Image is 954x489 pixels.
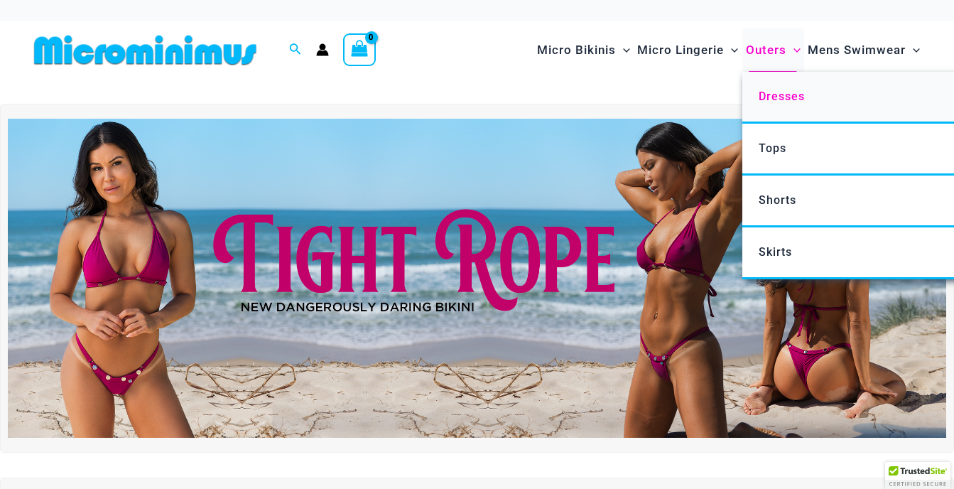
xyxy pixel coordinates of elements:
[742,28,804,72] a: OutersMenu ToggleMenu Toggle
[808,32,906,68] span: Mens Swimwear
[533,28,634,72] a: Micro BikinisMenu ToggleMenu Toggle
[724,32,738,68] span: Menu Toggle
[906,32,920,68] span: Menu Toggle
[343,33,376,66] a: View Shopping Cart, empty
[885,462,950,489] div: TrustedSite Certified
[316,43,329,56] a: Account icon link
[28,34,262,66] img: MM SHOP LOGO FLAT
[746,32,786,68] span: Outers
[786,32,801,68] span: Menu Toggle
[804,28,923,72] a: Mens SwimwearMenu ToggleMenu Toggle
[637,32,724,68] span: Micro Lingerie
[634,28,742,72] a: Micro LingerieMenu ToggleMenu Toggle
[537,32,616,68] span: Micro Bikinis
[531,26,926,74] nav: Site Navigation
[616,32,630,68] span: Menu Toggle
[759,193,796,207] span: Shorts
[8,119,946,438] img: Tight Rope Pink Bikini
[759,141,786,155] span: Tops
[289,41,302,59] a: Search icon link
[759,90,805,103] span: Dresses
[759,245,792,259] span: Skirts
